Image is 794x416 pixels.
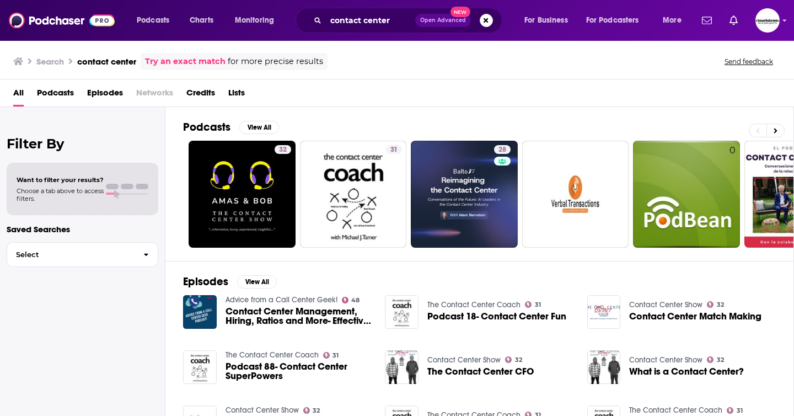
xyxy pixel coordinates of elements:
[87,84,123,106] a: Episodes
[13,84,24,106] a: All
[228,55,323,68] span: for more precise results
[427,367,534,376] a: The Contact Center CFO
[729,145,736,243] div: 0
[707,301,724,308] a: 32
[17,176,104,184] span: Want to filter your results?
[228,84,245,106] a: Lists
[629,406,722,415] a: The Contact Center Coach
[9,10,115,31] img: Podchaser - Follow, Share and Rate Podcasts
[37,84,74,106] a: Podcasts
[717,358,724,362] span: 32
[326,12,415,29] input: Search podcasts, credits, & more...
[183,295,217,329] img: Contact Center Management, Hiring, Ratios and More- Effective Contact Center Management
[227,12,288,29] button: open menu
[390,145,398,156] span: 31
[235,13,274,28] span: Monitoring
[351,298,360,303] span: 48
[587,350,621,384] img: What is a Contact Center?
[136,84,173,106] span: Networks
[450,7,470,17] span: New
[7,224,158,234] p: Saved Searches
[586,13,639,28] span: For Podcasters
[129,12,184,29] button: open menu
[385,350,419,384] img: The Contact Center CFO
[226,307,372,326] a: Contact Center Management, Hiring, Ratios and More- Effective Contact Center Management
[629,300,702,310] a: Contact Center Show
[629,367,744,376] a: What is a Contact Center?
[186,84,215,106] a: Credits
[517,12,582,29] button: open menu
[279,145,287,156] span: 32
[332,353,339,358] span: 31
[535,302,541,307] span: 31
[524,13,568,28] span: For Business
[755,8,780,33] span: Logged in as jvervelde
[386,145,402,154] a: 31
[427,355,501,365] a: Contact Center Show
[633,141,740,248] a: 0
[183,12,220,29] a: Charts
[183,350,217,384] img: Podcast 88- Contact Center SuperPowers
[226,362,372,381] a: Podcast 88- Contact Center SuperPowers
[239,121,279,134] button: View All
[189,141,296,248] a: 32
[515,358,522,362] span: 32
[183,120,279,134] a: PodcastsView All
[629,312,761,321] span: Contact Center Match Making
[385,295,419,329] img: Podcast 18- Contact Center Fun
[306,8,513,33] div: Search podcasts, credits, & more...
[698,11,716,30] a: Show notifications dropdown
[427,300,521,310] a: The Contact Center Coach
[275,145,291,154] a: 32
[237,275,277,289] button: View All
[137,13,169,28] span: Podcasts
[300,141,407,248] a: 31
[77,56,136,67] h3: contact center
[7,242,158,267] button: Select
[755,8,780,33] button: Show profile menu
[737,408,743,413] span: 31
[629,355,702,365] a: Contact Center Show
[587,295,621,329] img: Contact Center Match Making
[226,295,337,305] a: Advice from a Call Center Geek!
[17,187,104,202] span: Choose a tab above to access filters.
[721,57,776,66] button: Send feedback
[226,406,299,415] a: Contact Center Show
[498,145,506,156] span: 28
[411,141,518,248] a: 28
[183,275,228,289] h2: Episodes
[313,408,320,413] span: 32
[663,13,682,28] span: More
[725,11,742,30] a: Show notifications dropdown
[655,12,695,29] button: open menu
[183,275,277,289] a: EpisodesView All
[303,407,320,414] a: 32
[36,56,64,67] h3: Search
[755,8,780,33] img: User Profile
[145,55,226,68] a: Try an exact match
[427,312,566,321] span: Podcast 18- Contact Center Fun
[7,251,135,258] span: Select
[323,352,339,359] a: 31
[226,350,319,360] a: The Contact Center Coach
[707,356,724,363] a: 32
[183,120,230,134] h2: Podcasts
[7,136,158,152] h2: Filter By
[415,14,471,27] button: Open AdvancedNew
